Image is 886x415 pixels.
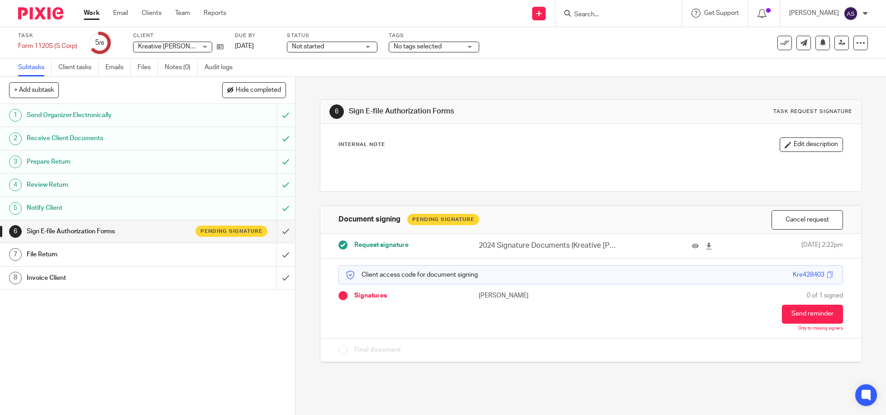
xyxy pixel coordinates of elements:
[479,241,619,251] p: 2024 Signature Documents (Kreative [PERSON_NAME] LLC).pdf
[27,178,187,192] h1: Review Return
[105,59,131,76] a: Emails
[205,59,239,76] a: Audit logs
[235,43,254,49] span: [DATE]
[354,241,409,250] span: Request signature
[338,215,400,224] h1: Document signing
[142,9,162,18] a: Clients
[772,210,843,230] button: Cancel request
[9,272,22,284] div: 8
[9,225,22,238] div: 6
[773,108,852,115] div: Task request signature
[843,6,858,21] img: svg%3E
[9,109,22,122] div: 1
[389,32,479,39] label: Tags
[18,42,77,51] div: Form 1120S (S Corp)
[798,326,843,331] p: Only to missing signers
[807,291,843,300] span: 0 of 1 signed
[27,201,187,215] h1: Notify Client
[27,271,187,285] h1: Invoice Client
[200,227,262,235] span: Pending signature
[99,41,104,46] small: /8
[479,291,591,300] p: [PERSON_NAME]
[801,241,843,251] span: [DATE] 2:22pm
[27,108,187,122] h1: Send Organizer Electronically
[9,248,22,261] div: 7
[9,132,22,145] div: 2
[204,9,226,18] a: Reports
[573,11,655,19] input: Search
[84,9,100,18] a: Work
[9,156,22,168] div: 3
[27,132,187,145] h1: Receive Client Documents
[349,107,610,116] h1: Sign E-file Authorization Forms
[133,32,224,39] label: Client
[394,43,442,50] span: No tags selected
[354,291,387,300] span: Signatures
[793,270,824,279] div: Kre428403
[789,9,839,18] p: [PERSON_NAME]
[58,59,99,76] a: Client tasks
[329,104,344,119] div: 6
[27,225,187,238] h1: Sign E-file Authorization Forms
[222,82,286,98] button: Hide completed
[780,137,843,152] button: Edit description
[782,305,843,324] button: Send reminder
[175,9,190,18] a: Team
[9,202,22,215] div: 5
[138,59,158,76] a: Files
[18,7,63,19] img: Pixie
[18,32,77,39] label: Task
[338,141,385,148] p: Internal Note
[9,179,22,191] div: 4
[287,32,377,39] label: Status
[165,59,198,76] a: Notes (0)
[138,43,225,50] span: Kreative [PERSON_NAME] LLC
[18,59,52,76] a: Subtasks
[704,10,739,16] span: Get Support
[9,82,59,98] button: + Add subtask
[27,248,187,261] h1: File Return
[27,155,187,169] h1: Prepare Return
[113,9,128,18] a: Email
[407,214,479,225] div: Pending Signature
[95,38,104,48] div: 5
[236,87,281,94] span: Hide completed
[354,345,400,354] span: Final document
[235,32,276,39] label: Due by
[292,43,324,50] span: Not started
[346,270,478,279] p: Client access code for document signing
